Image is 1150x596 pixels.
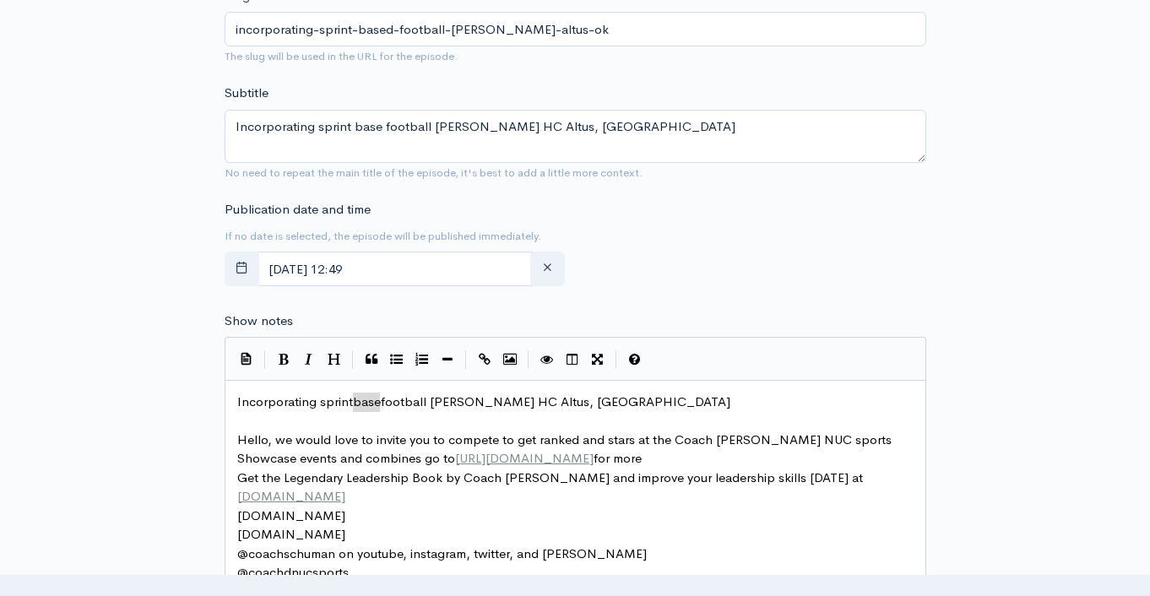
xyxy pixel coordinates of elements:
[234,345,259,371] button: Insert Show Notes Template
[225,12,926,46] input: title-of-episode
[353,393,381,409] span: base
[225,84,269,103] label: Subtitle
[497,347,523,372] button: Insert Image
[560,347,585,372] button: Toggle Side by Side
[237,507,345,523] span: [DOMAIN_NAME]
[237,469,863,485] span: Get the Legendary Leadership Book by Coach [PERSON_NAME] and improve your leadership skills [DATE...
[465,350,467,370] i: |
[585,347,610,372] button: Toggle Fullscreen
[237,488,345,504] span: [DOMAIN_NAME]
[616,350,617,370] i: |
[225,312,293,331] label: Show notes
[435,347,460,372] button: Insert Horizontal Line
[225,165,643,180] small: No need to repeat the main title of the episode, it's best to add a little more context.
[384,347,410,372] button: Generic List
[530,252,565,286] button: clear
[271,347,296,372] button: Bold
[296,347,322,372] button: Italic
[622,347,648,372] button: Markdown Guide
[237,393,730,409] span: Incorporating sprint football [PERSON_NAME] HC Altus, [GEOGRAPHIC_DATA]
[359,347,384,372] button: Quote
[225,49,458,63] small: The slug will be used in the URL for the episode.
[352,350,354,370] i: |
[455,450,594,466] span: [URL][DOMAIN_NAME]
[237,564,349,580] span: @coachdnucsports
[237,526,345,542] span: [DOMAIN_NAME]
[410,347,435,372] button: Numbered List
[225,229,541,243] small: If no date is selected, the episode will be published immediately.
[225,252,259,286] button: toggle
[528,350,529,370] i: |
[237,431,895,467] span: Hello, we would love to invite you to compete to get ranked and stars at the Coach [PERSON_NAME] ...
[472,347,497,372] button: Create Link
[322,347,347,372] button: Heading
[534,347,560,372] button: Toggle Preview
[264,350,266,370] i: |
[225,200,371,219] label: Publication date and time
[237,545,647,561] span: @coachschuman on youtube, instagram, twitter, and [PERSON_NAME]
